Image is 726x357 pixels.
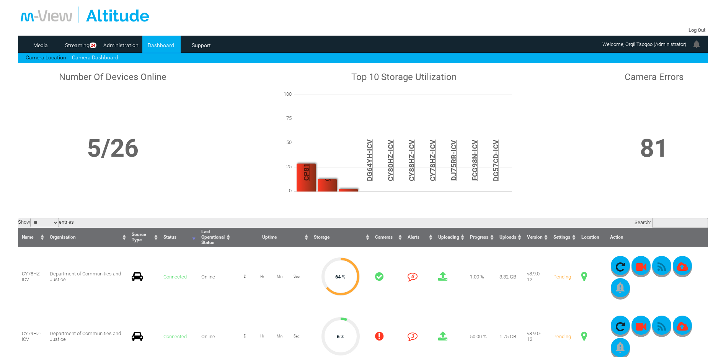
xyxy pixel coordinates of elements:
td: 3.32 GB [496,247,523,306]
span: Min [271,334,288,338]
span: DG64YH-ICV [365,113,374,208]
a: Media [22,39,59,51]
th: Uploading : activate to sort column ascending [434,228,466,247]
span: Name [22,234,33,240]
th: Action [606,228,708,247]
span: Alerts [408,234,419,240]
th: Name : activate to sort column ascending [18,228,46,247]
span: Sec [288,274,305,278]
h1: Number Of Devices Online [21,72,204,82]
span: 1.00 % [470,274,484,280]
span: Cameras [375,234,393,240]
h1: 5/26 [21,134,204,163]
a: Dashboard [142,39,179,51]
th: Last Operational Status : activate to sort column ascending [197,228,232,247]
th: Source Type : activate to sort column ascending [128,228,159,247]
label: Search: [635,219,708,225]
span: Status [163,234,176,240]
img: bell_icon_gray.png [616,282,625,293]
td: Online [197,247,232,306]
span: 6 % [337,334,344,339]
span: Action [610,234,623,240]
span: Settings [553,234,570,240]
span: CY80HZ-ICV [386,113,395,208]
i: 0 [408,272,418,282]
th: Organisation : activate to sort column ascending [46,228,128,247]
span: Min [271,274,288,278]
th: Alerts : activate to sort column ascending [404,228,434,247]
span: Welcome, Orgil Tsogoo (Administrator) [602,41,686,47]
a: Support [183,39,220,51]
input: Search: [652,218,708,228]
span: Pending [553,274,571,280]
th: Status : activate to sort column ascending [160,228,197,247]
h1: Top 10 Storage Utilization [209,72,599,82]
span: CY78HZ-ICV [22,271,41,282]
img: bell_icon_gray.png [616,342,625,353]
a: Streaming [62,39,92,51]
th: Uploads : activate to sort column ascending [496,228,523,247]
i: 3 [408,331,418,341]
label: Show entries [18,219,74,225]
a: Administration [102,39,139,51]
a: Camera Location [26,54,66,61]
th: Progress : activate to sort column ascending [466,228,495,247]
h1: Camera Errors [603,72,705,82]
th: Uptime : activate to sort column ascending [232,228,310,247]
span: Organisation [50,234,76,240]
span: 50.00 % [470,334,487,339]
span: 0 [272,188,295,193]
span: 64 % [335,274,346,280]
h1: 81 [603,134,705,163]
span: CY79HZ-ICV [22,331,41,342]
span: 100 [272,91,295,97]
span: Department of Communities and Justice [50,331,121,342]
span: CY78HZ-ICV [428,113,437,208]
span: Pending [553,334,571,339]
span: Hr [254,274,271,278]
span: Version [527,234,543,240]
select: Showentries [30,218,59,227]
span: Uploading [438,234,459,240]
span: DG57CD-ICV [491,113,500,208]
span: Location [581,234,599,240]
span: 25 [272,164,295,169]
a: Camera Dashboard [72,54,118,61]
span: D [237,334,254,338]
span: Uploads [499,234,516,240]
span: DJ75RR-ICV [449,113,458,208]
span: FCG98N-ICV [470,113,479,208]
span: Uptime [262,234,277,240]
span: CY88HZ-ICV [407,113,416,208]
span: Hr [254,334,271,338]
span: Last Operational Status [201,229,225,245]
span: Department of Communities and Justice [50,271,121,282]
span: Sec [288,334,305,338]
th: Storage : activate to sort column ascending [310,228,371,247]
span: 50 [272,139,295,145]
span: Storage [314,234,330,240]
span: 75 [272,115,295,121]
span: Connected [163,334,187,339]
img: bell24.png [692,39,701,49]
th: Cameras : activate to sort column ascending [371,228,404,247]
th: Settings : activate to sort column ascending [550,228,578,247]
td: v8.9.0-12 [523,247,550,306]
span: D [237,274,254,278]
th: Location [578,228,606,247]
a: Log Out [688,27,705,33]
th: Version : activate to sort column ascending [523,228,550,247]
span: 24 [90,43,96,48]
span: Progress [470,234,488,240]
span: Source Type [132,232,146,242]
span: Connected [163,274,187,280]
